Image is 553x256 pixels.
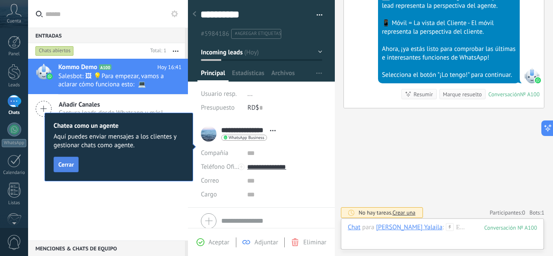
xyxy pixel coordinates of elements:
span: Correo [201,177,219,185]
span: Principal [201,69,225,82]
div: 100 [484,224,537,231]
span: Añadir Canales [59,101,163,109]
div: RD$ [248,101,322,115]
div: Calendario [2,170,27,176]
span: Cerrar [58,161,74,168]
span: A100 [99,64,111,70]
span: #5984186 [201,30,229,38]
span: para [362,223,374,232]
div: Resumir [413,90,433,98]
div: Usuario resp. [201,87,241,101]
div: Chats [2,110,27,116]
span: Cargo [201,191,217,198]
span: 1 [541,209,544,216]
span: #agregar etiquetas [235,31,281,37]
div: Selecciona el botón "¡Lo tengo!" para continuar. [382,71,516,79]
button: Cerrar [54,157,79,172]
div: Compañía [201,146,241,160]
span: Presupuesto [201,104,235,112]
button: Correo [201,174,219,188]
span: Eliminar [303,238,326,247]
div: Presupuesto [201,101,241,115]
span: Crear una [392,209,415,216]
div: Panel [2,51,27,57]
div: Listas [2,200,27,206]
span: Hoy 16:41 [157,63,181,72]
a: Participantes:0 [489,209,525,216]
span: ... [248,90,253,98]
span: Adjuntar [254,238,278,247]
div: Chats abiertos [35,46,74,56]
h2: Chatea como un agente [54,122,184,130]
a: Kommo Demo A100 Hoy 16:41 Salesbot: 🖼 💡Para empezar, vamos a aclarar cómo funciona esto: 💻 Kommo ... [28,59,188,94]
div: Leads [2,82,27,88]
div: Lissette Yalaila [376,223,442,231]
span: Cuenta [7,19,21,24]
span: Bots: [530,209,544,216]
span: SalesBot [524,68,540,83]
div: Marque resuelto [443,90,482,98]
span: Teléfono Oficina [201,163,246,171]
span: WhatsApp Business [229,136,264,140]
div: Entradas [28,28,185,43]
div: 📱 Móvil = La vista del Cliente - El móvil representa la perspectiva del cliente. [382,19,516,36]
div: Conversación [488,91,520,98]
span: Kommo Demo [58,63,97,72]
div: No hay tareas. [359,209,416,216]
span: Usuario resp. [201,90,237,98]
button: Teléfono Oficina [201,160,241,174]
img: waba.svg [535,77,541,83]
span: Captura leads desde Whatsapp y más! [59,109,163,117]
span: : [442,223,444,232]
img: waba.svg [47,73,53,79]
div: Menciones & Chats de equipo [28,240,185,256]
span: Estadísticas [232,69,264,82]
span: Archivos [271,69,295,82]
span: Aquí puedes enviar mensajes a los clientes y gestionar chats como agente. [54,133,184,150]
span: Aceptar [209,238,229,247]
div: Ahora, ¡ya estás listo para comprobar las últimas e interesantes funciones de WhatsApp! [382,45,516,62]
div: Total: 1 [147,47,166,55]
div: Cargo [201,188,241,202]
button: Más [166,43,185,59]
span: Salesbot: 🖼 💡Para empezar, vamos a aclarar cómo funciona esto: 💻 Kommo = La vista del Agente - La... [58,72,165,88]
div: № A100 [520,91,540,98]
span: 0 [522,209,525,216]
div: WhatsApp [2,139,26,147]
